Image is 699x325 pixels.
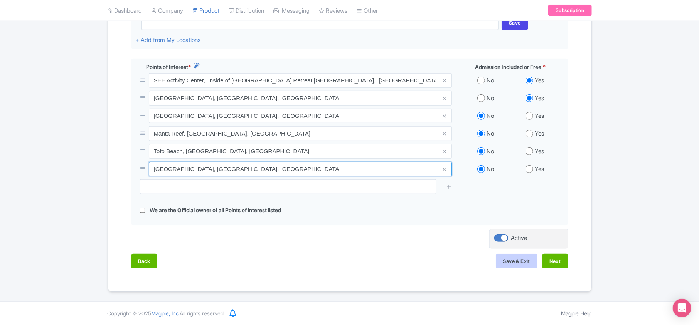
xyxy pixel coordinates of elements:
button: Next [542,254,568,268]
label: Yes [535,94,544,103]
button: Save & Exit [496,254,537,268]
div: Open Intercom Messenger [673,299,691,317]
span: Points of Interest [146,63,188,71]
label: Yes [535,112,544,121]
label: Yes [535,129,544,138]
label: No [487,147,494,156]
span: Admission Included or Free [475,63,541,71]
label: No [487,129,494,138]
a: Subscription [548,5,591,16]
button: Back [131,254,158,268]
label: We are the Official owner of all Points of interest listed [150,206,281,215]
label: Yes [535,165,544,174]
label: No [487,165,494,174]
label: No [487,112,494,121]
a: Magpie Help [561,310,592,317]
div: Active [511,234,527,243]
label: Yes [535,147,544,156]
a: + Add from My Locations [135,36,200,44]
label: No [487,94,494,103]
div: Copyright © 2025 All rights reserved. [103,309,230,317]
label: Yes [535,76,544,85]
div: Save [502,15,528,30]
label: No [487,76,494,85]
span: Magpie, Inc. [152,310,180,317]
